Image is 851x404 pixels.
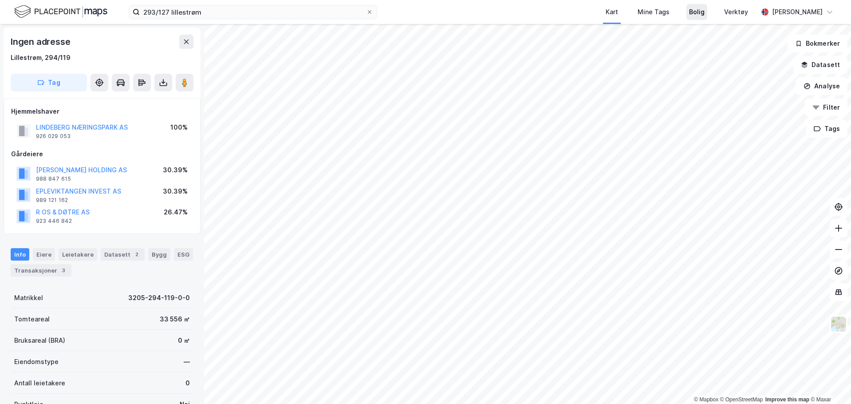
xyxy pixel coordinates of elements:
[59,266,68,275] div: 3
[164,207,188,218] div: 26.47%
[11,106,193,117] div: Hjemmelshaver
[720,396,763,403] a: OpenStreetMap
[694,396,718,403] a: Mapbox
[805,99,847,116] button: Filter
[170,122,188,133] div: 100%
[793,56,847,74] button: Datasett
[772,7,823,17] div: [PERSON_NAME]
[11,248,29,261] div: Info
[606,7,618,17] div: Kart
[830,316,847,333] img: Z
[11,264,71,277] div: Transaksjoner
[36,218,72,225] div: 923 446 842
[185,378,190,388] div: 0
[59,248,97,261] div: Leietakere
[14,356,59,367] div: Eiendomstype
[148,248,170,261] div: Bygg
[11,52,71,63] div: Lillestrøm, 294/119
[178,335,190,346] div: 0 ㎡
[160,314,190,325] div: 33 556 ㎡
[101,248,145,261] div: Datasett
[140,5,366,19] input: Søk på adresse, matrikkel, gårdeiere, leietakere eller personer
[807,361,851,404] div: Kontrollprogram for chat
[36,133,71,140] div: 926 029 053
[11,35,72,49] div: Ingen adresse
[724,7,748,17] div: Verktøy
[174,248,193,261] div: ESG
[14,378,65,388] div: Antall leietakere
[11,149,193,159] div: Gårdeiere
[33,248,55,261] div: Eiere
[806,120,847,138] button: Tags
[689,7,705,17] div: Bolig
[14,4,107,20] img: logo.f888ab2527a4732fd821a326f86c7f29.svg
[14,335,65,346] div: Bruksareal (BRA)
[128,293,190,303] div: 3205-294-119-0-0
[132,250,141,259] div: 2
[796,77,847,95] button: Analyse
[184,356,190,367] div: —
[14,314,50,325] div: Tomteareal
[807,361,851,404] iframe: Chat Widget
[11,74,87,91] button: Tag
[163,186,188,197] div: 30.39%
[36,197,68,204] div: 989 121 162
[765,396,809,403] a: Improve this map
[14,293,43,303] div: Matrikkel
[163,165,188,175] div: 30.39%
[788,35,847,52] button: Bokmerker
[36,175,71,182] div: 988 847 615
[638,7,670,17] div: Mine Tags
